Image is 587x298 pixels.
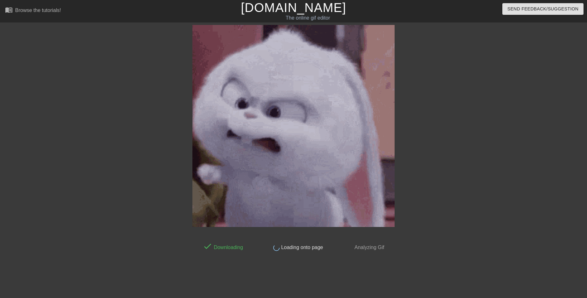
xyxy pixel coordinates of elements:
[502,3,584,15] button: Send Feedback/Suggestion
[15,8,61,13] div: Browse the tutorials!
[5,6,61,16] a: Browse the tutorials!
[5,6,13,14] span: menu_book
[192,25,395,227] img: 4baOd.gif
[212,245,243,250] span: Downloading
[353,245,384,250] span: Analyzing Gif
[280,245,323,250] span: Loading onto page
[507,5,578,13] span: Send Feedback/Suggestion
[203,241,212,251] span: done
[241,1,346,15] a: [DOMAIN_NAME]
[199,14,417,22] div: The online gif editor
